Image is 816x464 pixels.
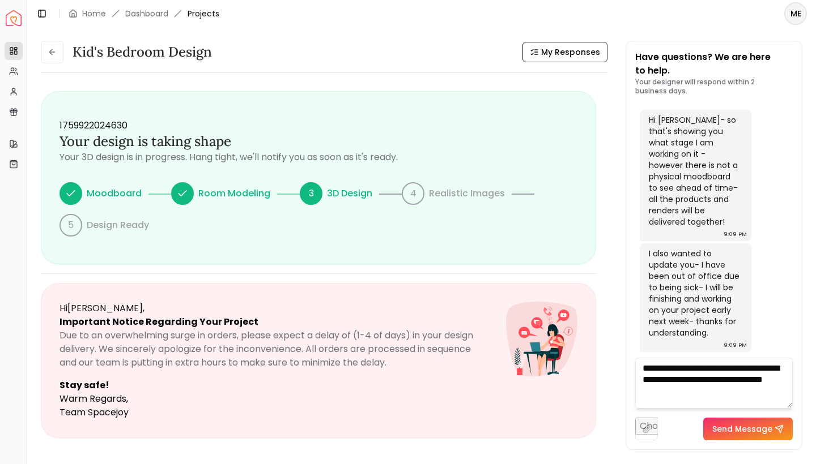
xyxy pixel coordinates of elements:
button: ME [784,2,807,25]
div: 5 [59,214,82,237]
span: ME [785,3,806,24]
button: Send Message [703,418,793,440]
p: Design Ready [87,218,149,232]
p: Have questions? We are here to help. [635,50,793,78]
img: Spacejoy Logo [6,10,22,26]
span: My Responses [541,46,600,58]
a: Spacejoy [6,10,22,26]
p: Warm Regards, Team Spacejoy [59,379,488,419]
div: 9:09 PM [724,340,747,351]
div: Hi [PERSON_NAME]- so that's showing you what stage I am working on it - however there is not a ph... [649,114,740,227]
p: Room Modeling [198,187,270,200]
a: Home [82,8,106,19]
button: My Responses [522,42,607,62]
strong: Stay safe! [59,379,109,392]
div: 1759922024630 [59,119,577,132]
nav: breadcrumb [69,8,219,19]
p: Due to an overwhelming surge in orders, please expect a delay of (1-4 of days) in your design del... [59,329,488,370]
p: Moodboard [87,187,142,200]
p: 3D Design [327,187,372,200]
div: 3 [300,182,322,205]
div: I also wanted to update you- I have been out of office due to being sick- I will be finishing and... [649,248,740,338]
span: Projects [188,8,219,19]
h3: Kid's Bedroom design [73,43,212,61]
h3: Your design is taking shape [59,132,577,151]
strong: Important Notice Regarding Your Project [59,315,258,328]
div: 9:09 PM [724,229,747,240]
p: Your designer will respond within 2 business days. [635,78,793,96]
p: Realistic Images [429,187,505,200]
p: Your 3D design is in progress. Hang tight, we'll notify you as soon as it's ready. [59,151,577,164]
p: Hi [PERSON_NAME] , [59,302,488,315]
a: Dashboard [125,8,168,19]
div: 4 [402,182,424,205]
img: sorry! design may be a delay of 1 to 4 days [506,302,577,376]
